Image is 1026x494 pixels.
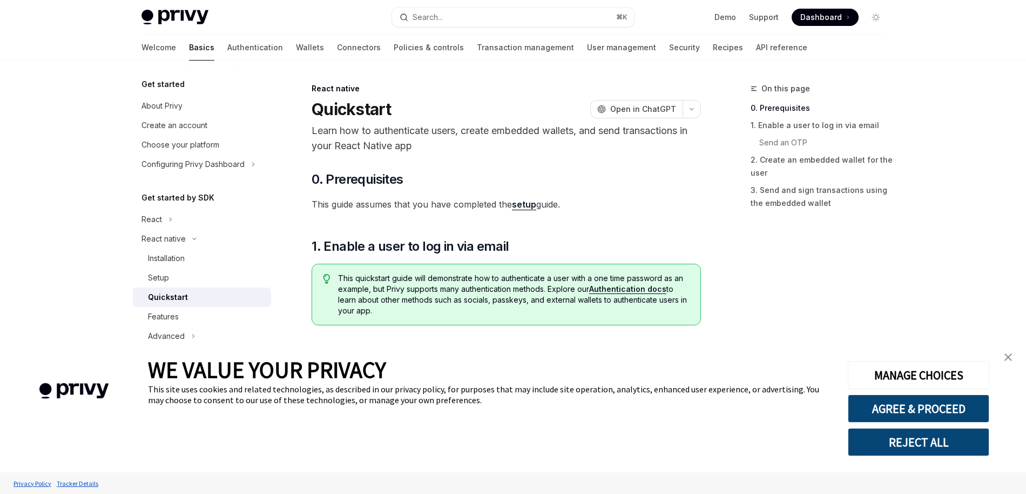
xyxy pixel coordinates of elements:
[148,271,169,284] div: Setup
[148,310,179,323] div: Features
[587,35,656,61] a: User management
[312,338,601,364] strong: To authenticate a user via their email address, use the React Native SDK’s hook.
[141,213,162,226] div: React
[312,238,509,255] span: 1. Enable a user to log in via email
[141,119,207,132] div: Create an account
[133,307,271,326] a: Features
[312,123,701,153] p: Learn how to authenticate users, create embedded wallets, and send transactions in your React Nat...
[669,35,700,61] a: Security
[392,8,634,27] button: Search...⌘K
[394,35,464,61] a: Policies & controls
[848,428,989,456] button: REJECT ALL
[589,284,666,294] a: Authentication docs
[759,134,893,151] a: Send an OTP
[761,82,810,95] span: On this page
[227,35,283,61] a: Authentication
[848,361,989,389] button: MANAGE CHOICES
[338,273,690,316] span: This quickstart guide will demonstrate how to authenticate a user with a one time password as an ...
[141,99,183,112] div: About Privy
[148,356,386,384] span: WE VALUE YOUR PRIVACY
[312,171,403,188] span: 0. Prerequisites
[714,12,736,23] a: Demo
[312,197,701,212] span: This guide assumes that you have completed the guide.
[54,474,101,493] a: Tracker Details
[133,135,271,155] a: Choose your platform
[477,35,574,61] a: Transaction management
[413,11,443,24] div: Search...
[749,12,779,23] a: Support
[141,191,214,204] h5: Get started by SDK
[141,232,186,245] div: React native
[133,116,271,135] a: Create an account
[189,35,214,61] a: Basics
[148,291,188,304] div: Quickstart
[997,346,1019,368] a: close banner
[148,252,185,265] div: Installation
[133,96,271,116] a: About Privy
[148,330,185,343] div: Advanced
[848,395,989,423] button: AGREE & PROCEED
[751,151,893,182] a: 2. Create an embedded wallet for the user
[141,158,245,171] div: Configuring Privy Dashboard
[713,35,743,61] a: Recipes
[312,99,391,119] h1: Quickstart
[11,474,54,493] a: Privacy Policy
[148,384,832,405] div: This site uses cookies and related technologies, as described in our privacy policy, for purposes...
[133,268,271,288] a: Setup
[792,9,859,26] a: Dashboard
[616,13,627,22] span: ⌘ K
[590,100,683,118] button: Open in ChatGPT
[141,35,176,61] a: Welcome
[337,35,381,61] a: Connectors
[133,249,271,268] a: Installation
[610,104,676,115] span: Open in ChatGPT
[141,138,219,151] div: Choose your platform
[133,288,271,307] a: Quickstart
[800,12,842,23] span: Dashboard
[141,78,185,91] h5: Get started
[323,274,330,284] svg: Tip
[751,117,893,134] a: 1. Enable a user to log in via email
[751,182,893,212] a: 3. Send and sign transactions using the embedded wallet
[312,83,701,94] div: React native
[751,99,893,117] a: 0. Prerequisites
[512,199,536,210] a: setup
[141,10,208,25] img: light logo
[867,9,885,26] button: Toggle dark mode
[296,35,324,61] a: Wallets
[16,368,132,415] img: company logo
[1004,353,1012,361] img: close banner
[756,35,807,61] a: API reference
